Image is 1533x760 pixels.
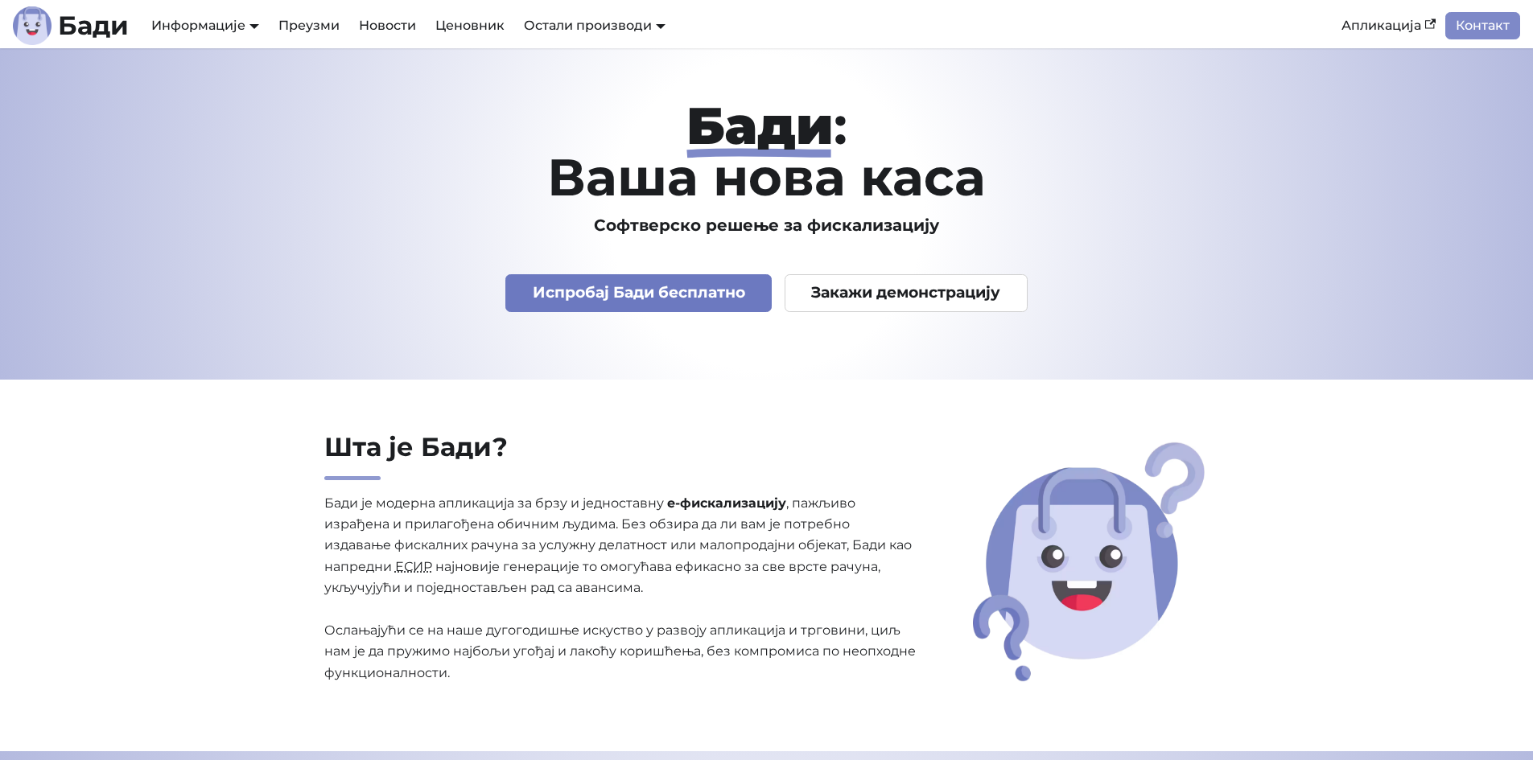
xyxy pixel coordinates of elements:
a: Информације [151,18,259,33]
a: Ценовник [426,12,514,39]
a: Испробај Бади бесплатно [505,274,772,312]
a: Контакт [1445,12,1520,39]
img: Шта је Бади? [967,437,1210,687]
h3: Софтверско решење за фискализацију [249,216,1285,236]
h1: : Ваша нова каса [249,100,1285,203]
a: Новости [349,12,426,39]
h2: Шта је Бади? [324,431,918,480]
strong: е-фискализацију [667,495,786,511]
a: ЛогоБади [13,6,129,45]
img: Лого [13,6,52,45]
a: Закажи демонстрацију [785,274,1028,312]
a: Преузми [269,12,349,39]
abbr: Електронски систем за издавање рачуна [395,559,432,574]
p: Бади је модерна апликација за брзу и једноставну , пажљиво израђена и прилагођена обичним људима.... [324,493,918,684]
b: Бади [58,13,129,39]
strong: Бади [686,94,834,157]
a: Апликација [1332,12,1445,39]
a: Остали производи [524,18,666,33]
